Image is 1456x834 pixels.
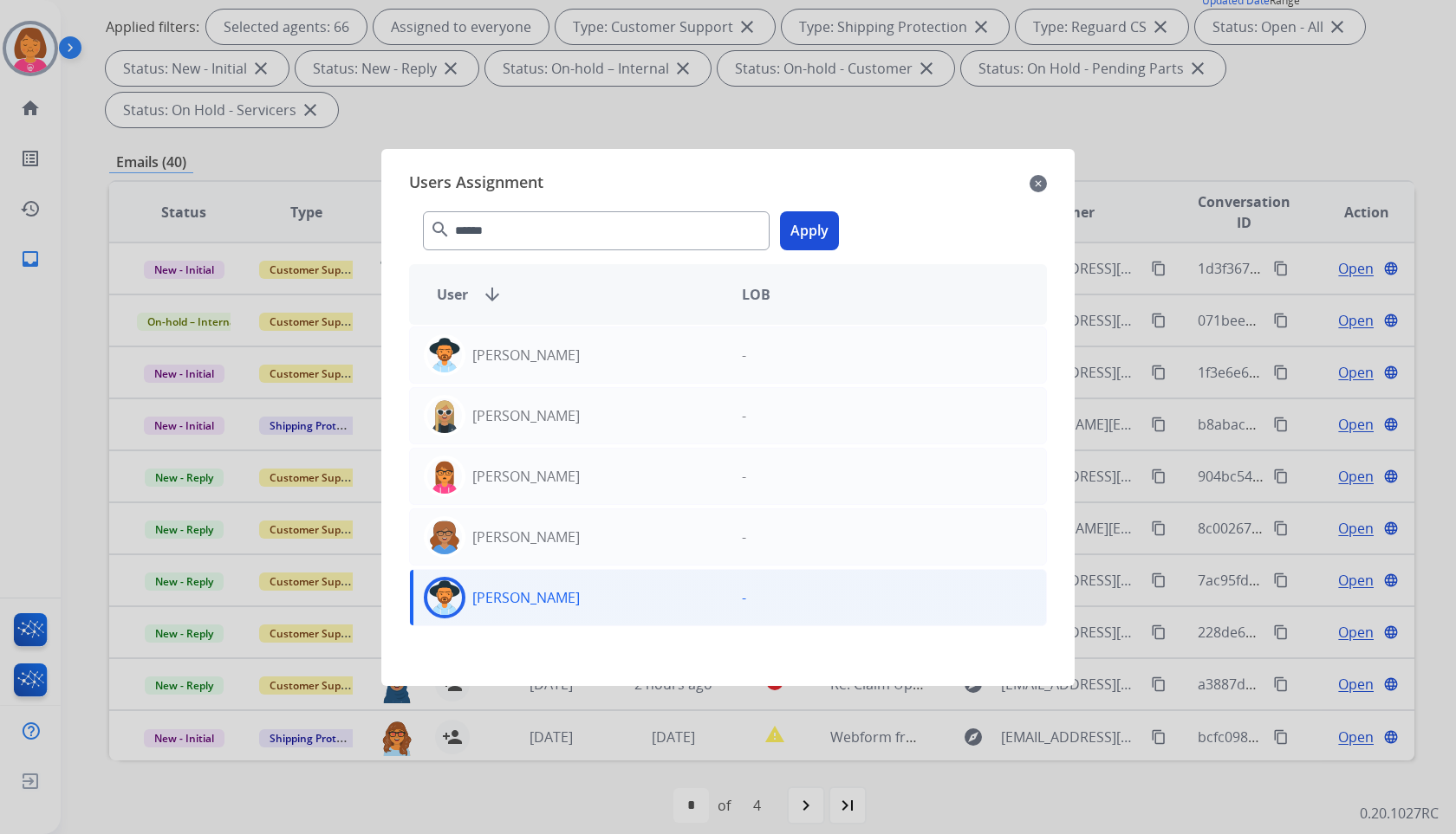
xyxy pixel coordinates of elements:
p: - [742,405,746,426]
button: Apply [780,211,839,250]
span: Users Assignment [409,170,543,197]
p: - [742,345,746,365]
p: [PERSON_NAME] [472,466,580,487]
mat-icon: arrow_downward [482,284,503,305]
mat-icon: close [1030,173,1047,194]
p: [PERSON_NAME] [472,405,580,426]
div: User [423,284,728,305]
mat-icon: search [430,219,451,240]
p: [PERSON_NAME] [472,345,580,365]
p: - [742,587,746,608]
p: [PERSON_NAME] [472,527,580,547]
p: - [742,527,746,547]
p: [PERSON_NAME] [472,587,580,608]
span: LOB [742,284,770,305]
p: - [742,466,746,487]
